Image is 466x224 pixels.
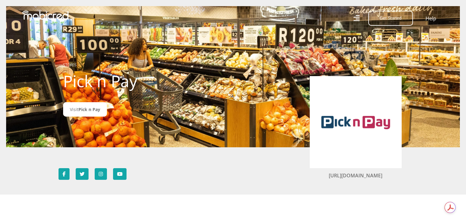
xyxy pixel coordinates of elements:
img: Pick n Pay [319,85,392,159]
a: VisitPick n Pay [63,102,107,117]
h1: Pick n Pay [63,71,199,91]
img: Mobicred [22,11,69,20]
a: Follow Pick n Pay on Facebook [59,168,70,180]
a: [URL][DOMAIN_NAME] [329,172,382,179]
button: Get Started [368,11,413,26]
a: Subscribe to Pick n Pay on YouTube [113,168,127,180]
a: Help [425,14,437,22]
span: Pick n Pay [78,106,100,112]
a: Follow Pick n Pay on Instagram [95,168,107,180]
a: STORES [63,62,77,68]
a: Follow Pick n Pay on Twitter [76,168,89,180]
